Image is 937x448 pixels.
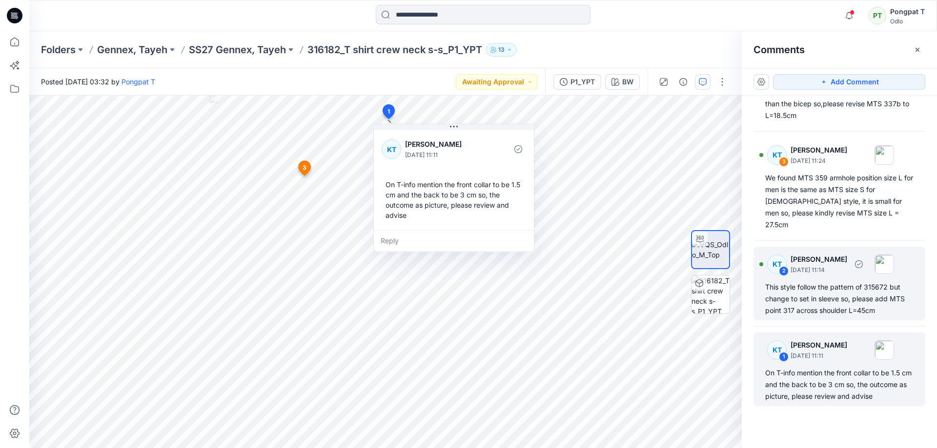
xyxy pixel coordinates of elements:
button: Details [675,74,691,90]
div: 3 [779,157,789,167]
p: [PERSON_NAME] [791,339,847,351]
img: VQS_Odlo_M_Top [692,239,729,260]
div: KT [767,254,787,274]
p: [DATE] 11:11 [405,150,485,160]
span: Posted [DATE] 03:32 by [41,77,155,87]
div: KT [767,340,787,360]
h2: Comments [754,44,805,56]
p: [DATE] 11:24 [791,156,847,166]
button: Add Comment [773,74,925,90]
div: KT [767,145,787,165]
div: On T-info mention the front collar to be 1.5 cm and the back to be 3 cm so, the outcome as pictur... [382,175,526,224]
div: On T-info mention the front collar to be 1.5 cm and the back to be 3 cm so, the outcome as pictur... [765,367,914,402]
div: 1 [779,352,789,362]
div: This style follow the pattern of 315672 but change to set in sleeve so, please add MTS point 317 ... [765,281,914,316]
p: [DATE] 11:14 [791,265,847,275]
div: We found MTS 359 armhole position size L for men is the same as MTS size S for [DEMOGRAPHIC_DATA]... [765,172,914,231]
a: SS27 Gennex, Tayeh [189,43,286,57]
p: [PERSON_NAME] [405,138,485,150]
button: BW [605,74,640,90]
a: Gennex, Tayeh [97,43,167,57]
div: KT [382,139,401,159]
span: 3 [303,163,306,172]
div: P1_YPT [570,77,595,87]
div: Reply [374,230,534,252]
div: Pongpat T [890,6,925,18]
span: 1 [387,107,390,116]
button: 13 [486,43,517,57]
a: Folders [41,43,76,57]
p: [PERSON_NAME] [791,253,847,265]
div: Odlo [890,18,925,25]
p: 13 [498,44,505,55]
div: BW [622,77,633,87]
p: [PERSON_NAME] [791,144,847,156]
img: 316182_T shirt crew neck s-s_P1_YPT BW [692,275,730,313]
p: 316182_T shirt crew neck s-s_P1_YPT [307,43,482,57]
div: PT [869,7,886,24]
p: [DATE] 11:11 [791,351,847,361]
button: P1_YPT [553,74,601,90]
a: Pongpat T [122,78,155,86]
div: 2 [779,266,789,276]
